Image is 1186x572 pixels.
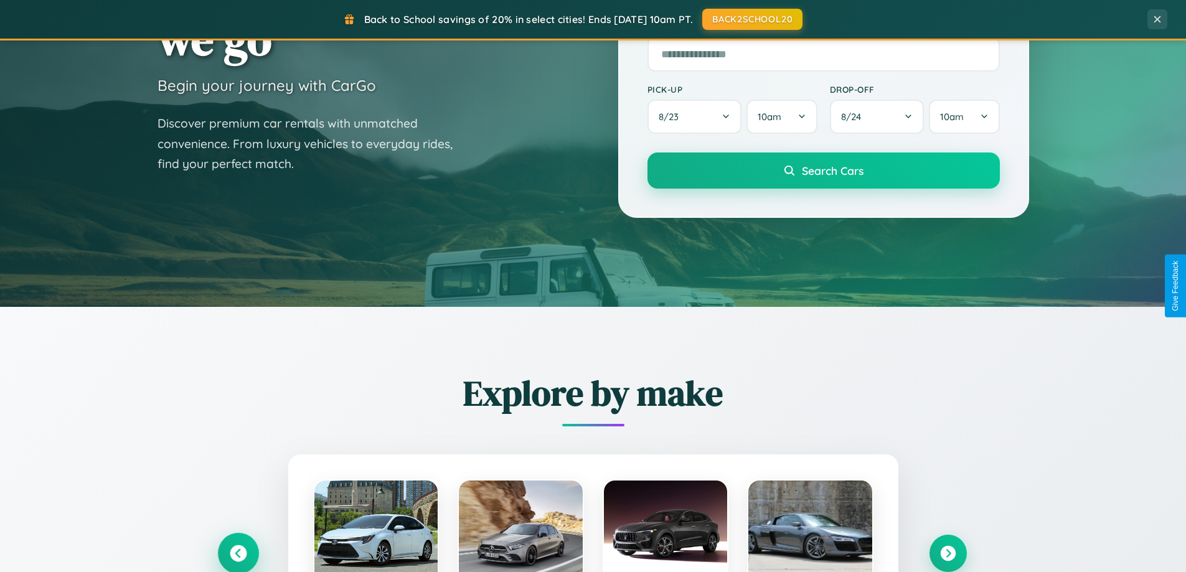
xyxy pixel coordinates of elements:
span: 8 / 24 [841,111,867,123]
button: Search Cars [647,152,1000,189]
span: 10am [758,111,781,123]
div: Give Feedback [1171,261,1180,311]
button: 8/24 [830,100,925,134]
button: BACK2SCHOOL20 [702,9,802,30]
button: 8/23 [647,100,742,134]
span: Search Cars [802,164,864,177]
p: Discover premium car rentals with unmatched convenience. From luxury vehicles to everyday rides, ... [158,113,469,174]
h2: Explore by make [220,369,967,417]
label: Pick-up [647,84,817,95]
span: 8 / 23 [659,111,685,123]
span: 10am [940,111,964,123]
button: 10am [746,100,817,134]
h3: Begin your journey with CarGo [158,76,376,95]
label: Drop-off [830,84,1000,95]
button: 10am [929,100,999,134]
span: Back to School savings of 20% in select cities! Ends [DATE] 10am PT. [364,13,693,26]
